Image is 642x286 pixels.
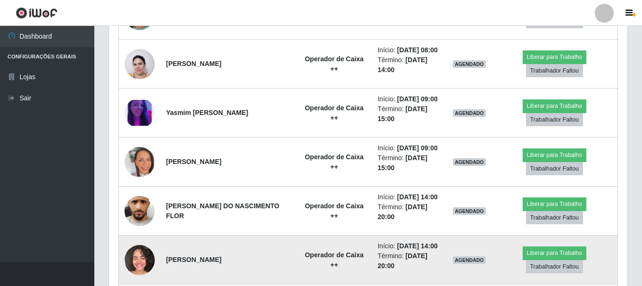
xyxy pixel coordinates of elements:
strong: Operador de Caixa ++ [305,104,364,122]
time: [DATE] 09:00 [397,95,438,103]
li: Início: [377,94,442,104]
li: Início: [377,143,442,153]
time: [DATE] 14:00 [397,242,438,250]
img: 1704253310544.jpeg [125,100,155,126]
strong: Operador de Caixa ++ [305,251,364,269]
time: [DATE] 08:00 [397,46,438,54]
li: Término: [377,153,442,173]
button: Trabalhador Faltou [526,64,583,77]
button: Trabalhador Faltou [526,162,583,175]
span: AGENDADO [453,60,486,68]
li: Término: [377,251,442,271]
li: Término: [377,202,442,222]
span: AGENDADO [453,158,486,166]
img: 1733236843122.jpeg [125,44,155,84]
li: Início: [377,241,442,251]
strong: [PERSON_NAME] [166,158,221,165]
strong: Yasmim [PERSON_NAME] [166,109,248,116]
img: CoreUI Logo [16,7,58,19]
strong: [PERSON_NAME] [166,256,221,263]
button: Liberar para Trabalho [523,50,586,64]
button: Trabalhador Faltou [526,113,583,126]
img: 1752258111959.jpeg [125,245,155,275]
button: Trabalhador Faltou [526,211,583,224]
span: AGENDADO [453,207,486,215]
button: Liberar para Trabalho [523,197,586,211]
strong: Operador de Caixa ++ [305,55,364,73]
img: 1741725931252.jpeg [125,147,155,176]
button: Liberar para Trabalho [523,246,586,260]
li: Início: [377,45,442,55]
li: Término: [377,55,442,75]
button: Liberar para Trabalho [523,148,586,162]
li: Término: [377,104,442,124]
time: [DATE] 09:00 [397,144,438,152]
button: Trabalhador Faltou [526,260,583,273]
span: AGENDADO [453,256,486,264]
span: AGENDADO [453,109,486,117]
strong: [PERSON_NAME] DO NASCIMENTO FLOR [166,202,279,220]
button: Liberar para Trabalho [523,99,586,113]
strong: Operador de Caixa ++ [305,202,364,220]
li: Início: [377,192,442,202]
img: 1727281386173.jpeg [125,177,155,244]
time: [DATE] 14:00 [397,193,438,201]
strong: [PERSON_NAME] [166,60,221,67]
strong: Operador de Caixa ++ [305,153,364,171]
